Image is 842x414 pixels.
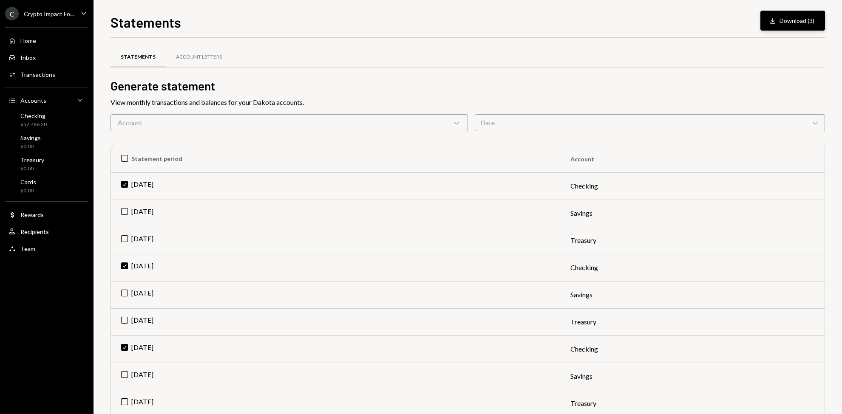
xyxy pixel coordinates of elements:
div: Date [475,114,825,131]
div: Home [20,37,36,44]
td: Checking [560,335,825,363]
td: Treasury [560,308,825,335]
div: Team [20,245,35,252]
a: Rewards [5,207,88,222]
div: Inbox [20,54,36,61]
div: $0.00 [20,143,41,150]
td: Checking [560,254,825,281]
button: Download (3) [760,11,825,31]
a: Inbox [5,50,88,65]
div: Account [111,114,468,131]
td: Savings [560,363,825,390]
div: Account Letters [176,54,222,61]
div: Checking [20,112,47,119]
td: Savings [560,200,825,227]
a: Recipients [5,224,88,239]
div: Crypto Impact Fo... [24,10,74,17]
div: View monthly transactions and balances for your Dakota accounts. [111,97,825,107]
h1: Statements [111,14,181,31]
h2: Generate statement [111,78,825,94]
div: $57,486.20 [20,121,47,128]
a: Checking$57,486.20 [5,110,88,130]
a: Team [5,241,88,256]
div: C [5,7,19,20]
div: Savings [20,134,41,141]
a: Transactions [5,67,88,82]
a: Accounts [5,93,88,108]
td: Treasury [560,227,825,254]
a: Account Letters [166,46,232,68]
a: Savings$0.00 [5,132,88,152]
div: Transactions [20,71,55,78]
a: Statements [111,46,166,68]
div: Rewards [20,211,44,218]
div: Cards [20,178,36,186]
a: Home [5,33,88,48]
div: Statements [121,54,156,61]
td: Savings [560,281,825,308]
div: Accounts [20,97,46,104]
div: Treasury [20,156,44,163]
td: Checking [560,172,825,200]
a: Treasury$0.00 [5,154,88,174]
div: $0.00 [20,165,44,172]
a: Cards$0.00 [5,176,88,196]
div: Recipients [20,228,49,235]
div: $0.00 [20,187,36,194]
th: Account [560,145,825,172]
